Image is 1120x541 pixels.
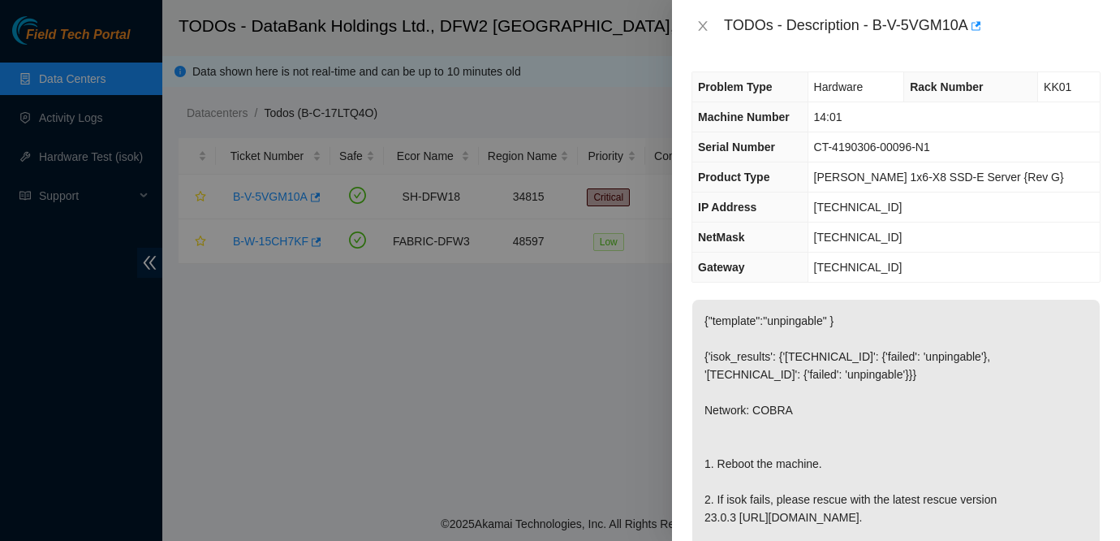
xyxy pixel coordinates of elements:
[1044,80,1071,93] span: KK01
[814,261,902,274] span: [TECHNICAL_ID]
[691,19,714,34] button: Close
[814,80,864,93] span: Hardware
[698,261,745,274] span: Gateway
[698,231,745,244] span: NetMask
[814,141,930,154] span: CT-4190306-00096-N1
[910,80,983,93] span: Rack Number
[696,19,709,32] span: close
[698,80,773,93] span: Problem Type
[698,110,790,123] span: Machine Number
[698,201,756,214] span: IP Address
[698,141,775,154] span: Serial Number
[814,110,842,123] span: 14:01
[814,201,902,214] span: [TECHNICAL_ID]
[814,171,1064,184] span: [PERSON_NAME] 1x6-X8 SSD-E Server {Rev G}
[814,231,902,244] span: [TECHNICAL_ID]
[698,171,769,184] span: Product Type
[724,13,1101,39] div: TODOs - Description - B-V-5VGM10A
